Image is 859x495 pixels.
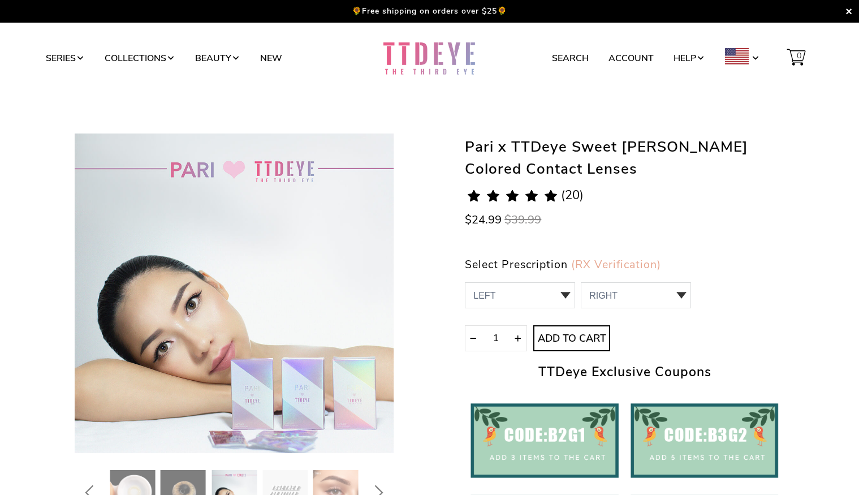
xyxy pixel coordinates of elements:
span: $24.99 [465,212,502,227]
a: 4.9 rating (20 votes) [465,188,784,211]
span: $39.99 [504,212,541,227]
a: Beauty [195,48,240,69]
select: 0 [465,282,575,308]
span: (20) [561,189,584,201]
a: Search [552,48,589,69]
a: Series [46,48,85,69]
a: Account [608,48,654,69]
button: Add to Cart [533,325,610,351]
h2: TTDeye Exclusive Coupons [465,363,784,382]
a: (RX Verification) [571,257,661,272]
span: 0 [794,45,804,67]
a: Collections [105,48,175,69]
span: Select Prescription [465,257,568,272]
img: Pari x TTDeye Sweet Angel Brown Colored Contact Lenses [75,134,394,453]
h1: Pari x TTDeye Sweet [PERSON_NAME] Colored Contact Lenses [465,134,784,180]
a: 0 [780,48,813,69]
a: New [260,48,282,69]
p: 🌻Free shipping on orders over $25🌻 [352,6,507,16]
span: Add to Cart [534,333,609,345]
img: USD.png [725,48,749,64]
a: Help [674,48,705,69]
select: 0 [581,282,691,308]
